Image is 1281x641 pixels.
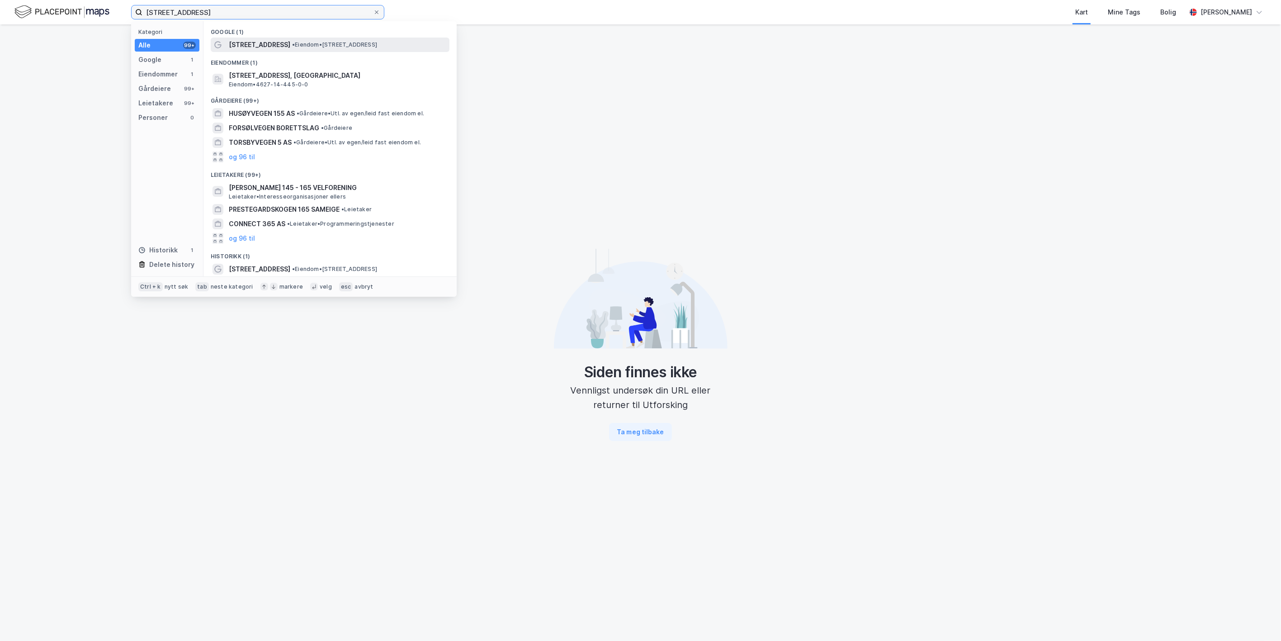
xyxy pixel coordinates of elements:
[203,90,457,106] div: Gårdeiere (99+)
[287,220,394,228] span: Leietaker • Programmeringstjenester
[341,206,344,213] span: •
[229,233,255,244] button: og 96 til
[1075,7,1088,18] div: Kart
[203,52,457,68] div: Eiendommer (1)
[189,56,196,63] div: 1
[320,283,332,290] div: velg
[229,193,346,200] span: Leietaker • Interesseorganisasjoner ellers
[183,85,196,92] div: 99+
[229,218,285,229] span: CONNECT 365 AS
[554,383,728,412] div: Vennligst undersøk din URL eller returner til Utforsking
[138,40,151,51] div: Alle
[183,42,196,49] div: 99+
[203,164,457,180] div: Leietakere (99+)
[138,112,168,123] div: Personer
[1160,7,1176,18] div: Bolig
[229,137,292,148] span: TORSBYVEGEN 5 AS
[292,41,377,48] span: Eiendom • [STREET_ADDRESS]
[292,266,377,273] span: Eiendom • [STREET_ADDRESS]
[138,28,199,35] div: Kategori
[297,110,299,117] span: •
[1108,7,1140,18] div: Mine Tags
[229,152,255,162] button: og 96 til
[229,81,308,88] span: Eiendom • 4627-14-445-0-0
[138,54,161,65] div: Google
[1201,7,1252,18] div: [PERSON_NAME]
[138,98,173,109] div: Leietakere
[142,5,373,19] input: Søk på adresse, matrikkel, gårdeiere, leietakere eller personer
[229,108,295,119] span: HUSØYVEGEN 155 AS
[554,363,728,381] div: Siden finnes ikke
[292,266,295,272] span: •
[229,123,319,133] span: FORSØLVEGEN BORETTSLAG
[14,4,109,20] img: logo.f888ab2527a4732fd821a326f86c7f29.svg
[138,69,178,80] div: Eiendommer
[229,70,446,81] span: [STREET_ADDRESS], [GEOGRAPHIC_DATA]
[195,282,209,291] div: tab
[229,39,290,50] span: [STREET_ADDRESS]
[211,283,253,290] div: neste kategori
[341,206,372,213] span: Leietaker
[149,259,194,270] div: Delete history
[183,100,196,107] div: 99+
[279,283,303,290] div: markere
[229,204,340,215] span: PRESTEGARDSKOGEN 165 SAMEIGE
[229,182,446,193] span: [PERSON_NAME] 145 - 165 VELFORENING
[287,220,290,227] span: •
[321,124,352,132] span: Gårdeiere
[189,71,196,78] div: 1
[339,282,353,291] div: esc
[229,264,290,275] span: [STREET_ADDRESS]
[189,114,196,121] div: 0
[355,283,373,290] div: avbryt
[292,41,295,48] span: •
[203,246,457,262] div: Historikk (1)
[138,83,171,94] div: Gårdeiere
[138,282,163,291] div: Ctrl + k
[609,423,671,441] button: Ta meg tilbake
[189,247,196,254] div: 1
[293,139,296,146] span: •
[1236,598,1281,641] iframe: Chat Widget
[293,139,421,146] span: Gårdeiere • Utl. av egen/leid fast eiendom el.
[297,110,424,117] span: Gårdeiere • Utl. av egen/leid fast eiendom el.
[165,283,189,290] div: nytt søk
[321,124,324,131] span: •
[138,245,178,256] div: Historikk
[203,21,457,38] div: Google (1)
